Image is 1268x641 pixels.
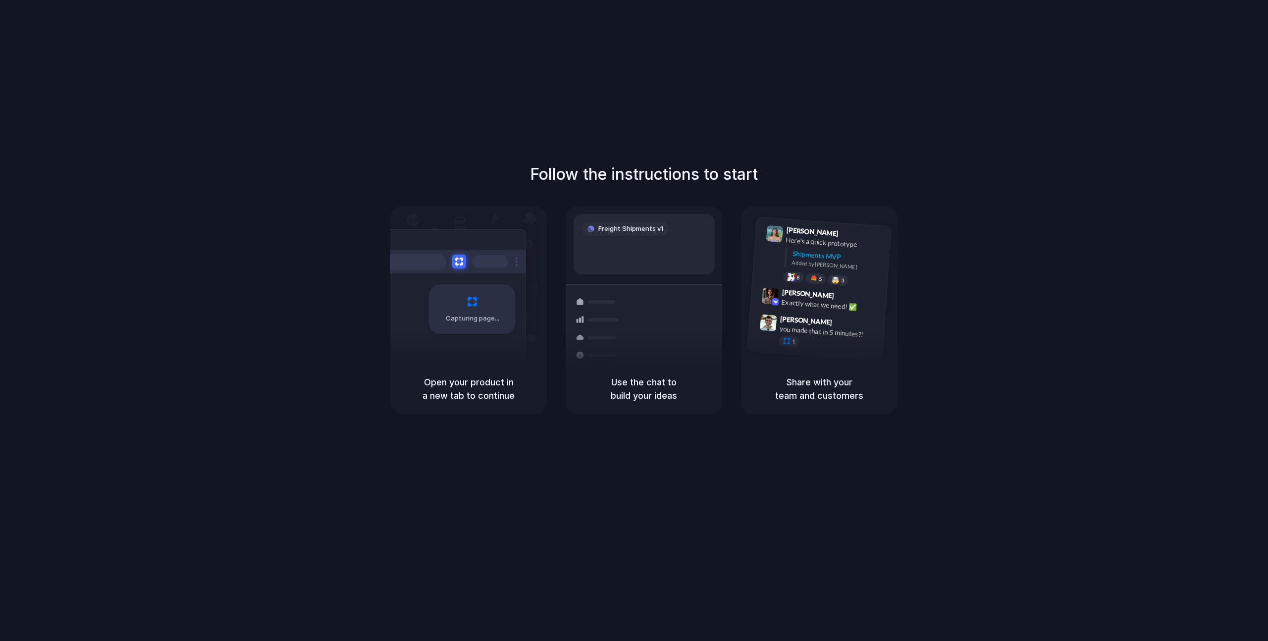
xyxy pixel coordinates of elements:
div: Here's a quick prototype [786,235,885,252]
span: 1 [792,339,795,344]
span: [PERSON_NAME] [782,287,834,301]
span: [PERSON_NAME] [786,224,839,239]
div: Shipments MVP [792,249,884,265]
div: Exactly what we need! ✅ [781,297,880,314]
div: Added by [PERSON_NAME] [792,259,883,273]
h5: Share with your team and customers [753,375,886,402]
div: 🤯 [832,276,840,284]
span: 9:47 AM [835,318,855,330]
span: 9:41 AM [842,229,862,241]
span: 5 [819,276,822,282]
div: you made that in 5 minutes?! [779,324,878,341]
span: Capturing page [446,314,501,323]
h5: Use the chat to build your ideas [578,375,710,402]
h5: Open your product in a new tab to continue [402,375,535,402]
span: Freight Shipments v1 [598,224,663,234]
span: 3 [841,278,845,283]
span: [PERSON_NAME] [780,314,833,328]
span: 9:42 AM [837,292,857,304]
h1: Follow the instructions to start [530,162,758,186]
span: 8 [796,275,800,280]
